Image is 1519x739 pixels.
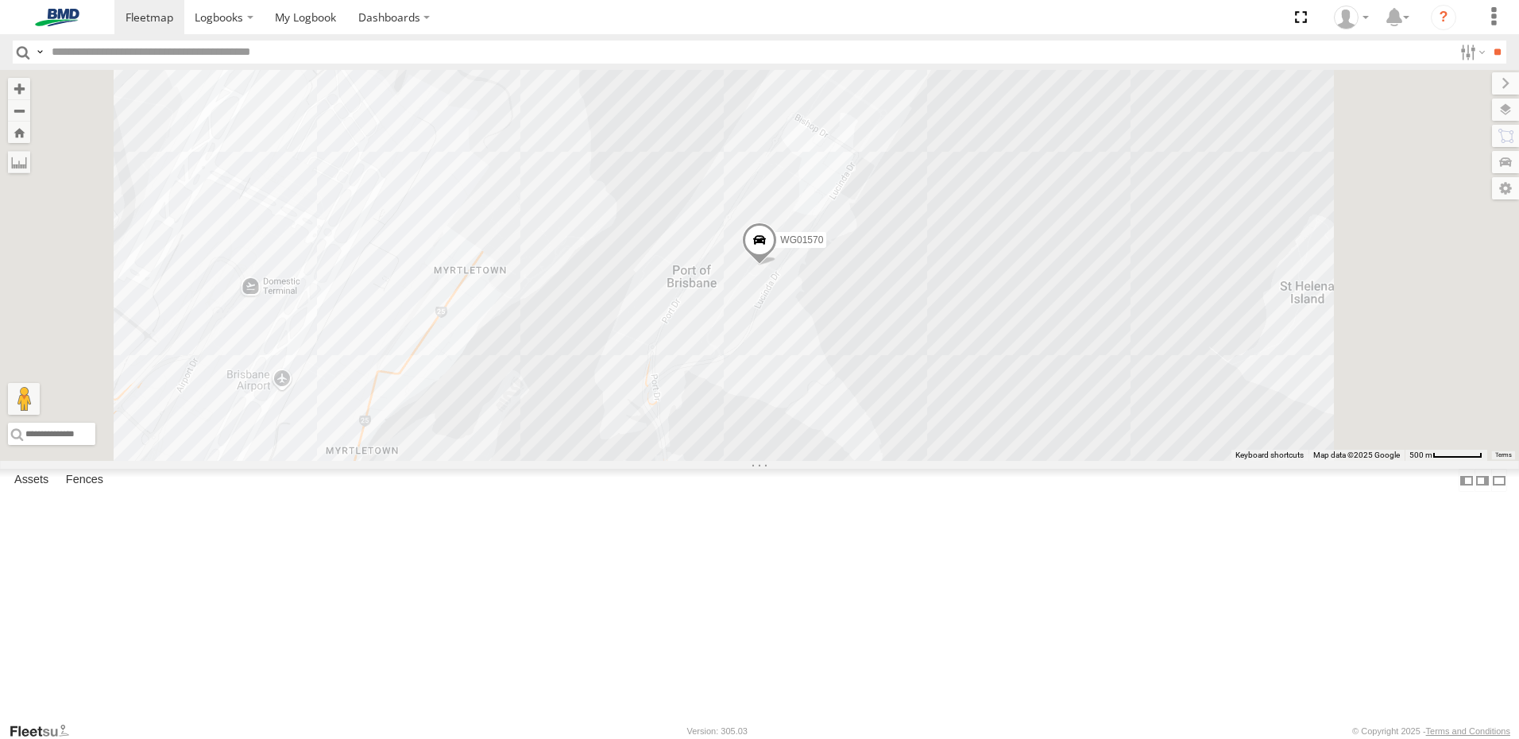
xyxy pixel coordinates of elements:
button: Map scale: 500 m per 59 pixels [1405,450,1487,461]
label: Assets [6,470,56,492]
img: bmd-logo.svg [16,9,99,26]
label: Dock Summary Table to the Right [1475,469,1490,492]
label: Hide Summary Table [1491,469,1507,492]
button: Drag Pegman onto the map to open Street View [8,383,40,415]
button: Zoom in [8,78,30,99]
a: Terms and Conditions [1426,726,1510,736]
span: 500 m [1409,451,1432,459]
label: Map Settings [1492,177,1519,199]
i: ? [1431,5,1456,30]
label: Dock Summary Table to the Left [1459,469,1475,492]
div: Version: 305.03 [687,726,748,736]
button: Keyboard shortcuts [1235,450,1304,461]
label: Fences [58,470,111,492]
a: Visit our Website [9,723,82,739]
button: Zoom Home [8,122,30,143]
label: Measure [8,151,30,173]
span: WG01570 [780,234,823,246]
label: Search Query [33,41,46,64]
a: Terms [1495,452,1512,458]
span: Map data ©2025 Google [1313,451,1400,459]
div: Casper Heunis [1328,6,1374,29]
button: Zoom out [8,99,30,122]
div: © Copyright 2025 - [1352,726,1510,736]
label: Search Filter Options [1454,41,1488,64]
